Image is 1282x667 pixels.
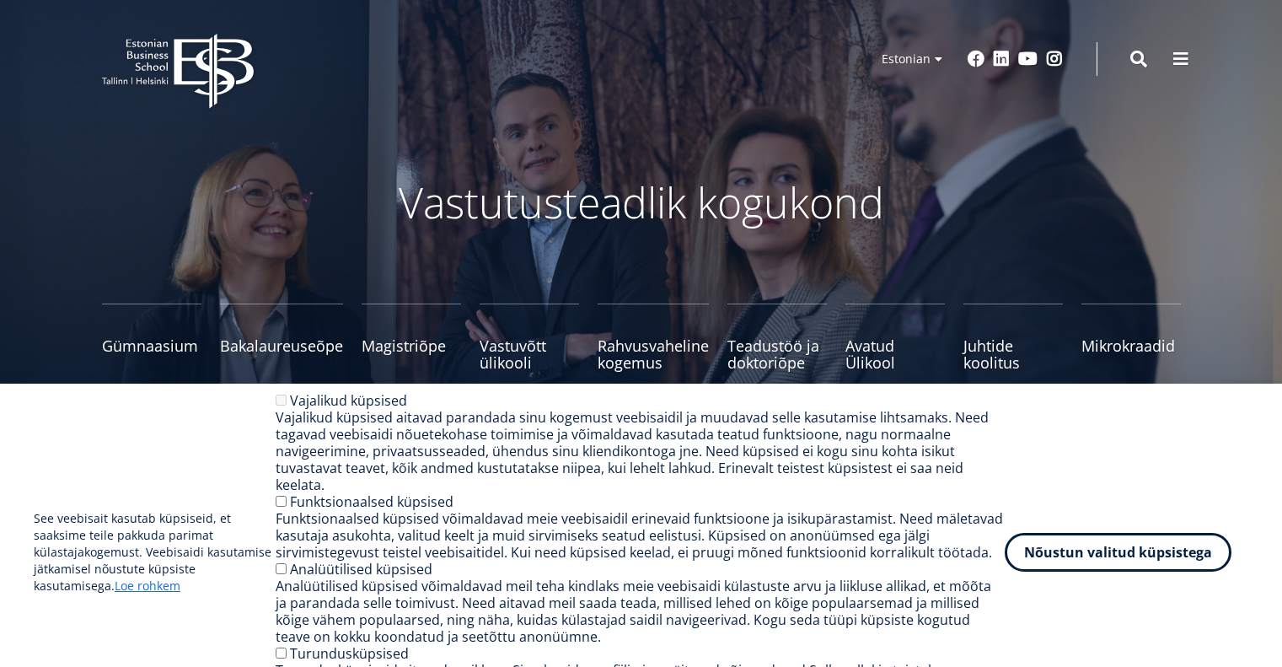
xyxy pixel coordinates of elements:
[963,337,1063,371] span: Juhtide koolitus
[276,578,1005,645] div: Analüütilised küpsised võimaldavad meil teha kindlaks meie veebisaidi külastuste arvu ja liikluse...
[598,337,709,371] span: Rahvusvaheline kogemus
[727,304,827,371] a: Teadustöö ja doktoriõpe
[220,337,343,354] span: Bakalaureuseõpe
[968,51,984,67] a: Facebook
[598,304,709,371] a: Rahvusvaheline kogemus
[963,304,1063,371] a: Juhtide koolitus
[1046,51,1063,67] a: Instagram
[845,304,945,371] a: Avatud Ülikool
[115,578,180,594] a: Loe rohkem
[362,337,461,354] span: Magistriõpe
[993,51,1010,67] a: Linkedin
[362,304,461,371] a: Magistriõpe
[290,560,432,578] label: Analüütilised küpsised
[1005,533,1231,572] button: Nõustun valitud küpsistega
[480,337,579,371] span: Vastuvõtt ülikooli
[290,492,453,511] label: Funktsionaalsed küpsised
[276,409,1005,493] div: Vajalikud küpsised aitavad parandada sinu kogemust veebisaidil ja muudavad selle kasutamise lihts...
[1018,51,1038,67] a: Youtube
[195,177,1088,228] p: Vastutusteadlik kogukond
[290,644,409,663] label: Turundusküpsised
[34,510,276,594] p: See veebisait kasutab küpsiseid, et saaksime teile pakkuda parimat külastajakogemust. Veebisaidi ...
[727,337,827,371] span: Teadustöö ja doktoriõpe
[220,304,343,371] a: Bakalaureuseõpe
[480,304,579,371] a: Vastuvõtt ülikooli
[102,337,201,354] span: Gümnaasium
[290,391,407,410] label: Vajalikud küpsised
[102,304,201,371] a: Gümnaasium
[1081,337,1181,354] span: Mikrokraadid
[1081,304,1181,371] a: Mikrokraadid
[845,337,945,371] span: Avatud Ülikool
[276,510,1005,561] div: Funktsionaalsed küpsised võimaldavad meie veebisaidil erinevaid funktsioone ja isikupärastamist. ...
